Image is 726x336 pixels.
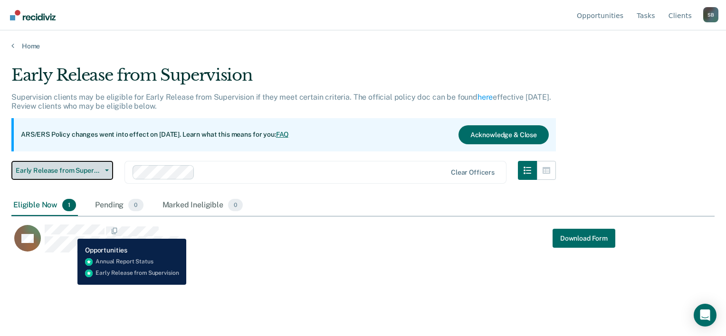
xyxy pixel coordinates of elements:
button: Acknowledge & Close [459,125,549,144]
span: 0 [128,199,143,211]
div: Open Intercom Messenger [694,304,716,327]
button: Early Release from Supervision [11,161,113,180]
div: Marked Ineligible0 [161,195,245,216]
p: ARS/ERS Policy changes went into effect on [DATE]. Learn what this means for you: [21,130,289,140]
p: Supervision clients may be eligible for Early Release from Supervision if they meet certain crite... [11,93,551,111]
a: FAQ [276,131,289,138]
a: here [478,93,493,102]
div: Clear officers [451,168,495,177]
div: Eligible Now1 [11,195,78,216]
div: S B [703,7,718,22]
div: Pending0 [93,195,145,216]
a: Home [11,42,715,50]
div: CaseloadOpportunityCell-03149279 [11,224,627,262]
span: 1 [62,199,76,211]
button: Download Form [553,229,615,248]
button: Profile dropdown button [703,7,718,22]
span: Early Release from Supervision [16,167,101,175]
img: Recidiviz [10,10,56,20]
div: Early Release from Supervision [11,65,556,93]
a: Navigate to form link [553,229,615,248]
span: 0 [228,199,243,211]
